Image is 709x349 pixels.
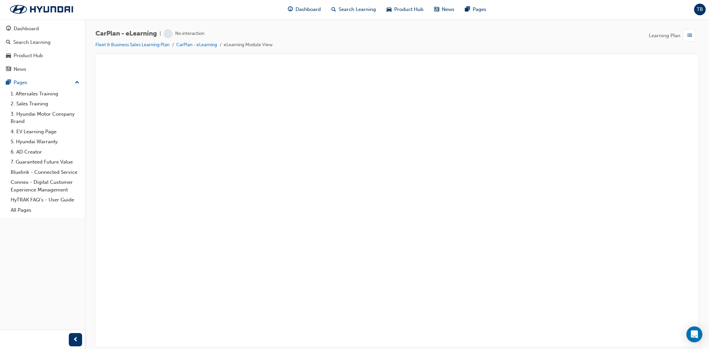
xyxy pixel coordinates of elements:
[339,6,376,13] span: Search Learning
[8,157,82,167] a: 7. Guaranteed Future Value
[8,137,82,147] a: 5. Hyundai Warranty
[8,89,82,99] a: 1. Aftersales Training
[442,6,454,13] span: News
[460,3,492,16] a: pages-iconPages
[95,42,170,48] a: Fleet & Business Sales Learning Plan
[8,177,82,195] a: Connex - Digital Customer Experience Management
[175,31,204,37] div: No interaction
[75,78,79,87] span: up-icon
[14,52,43,59] div: Product Hub
[649,29,698,42] button: Learning Plan
[387,5,392,14] span: car-icon
[6,53,11,59] span: car-icon
[3,76,82,89] button: Pages
[14,25,39,33] div: Dashboard
[224,41,273,49] li: eLearning Module View
[3,2,80,16] img: Trak
[649,32,680,40] span: Learning Plan
[13,39,51,46] div: Search Learning
[694,4,706,15] button: TB
[8,205,82,215] a: All Pages
[434,5,439,14] span: news-icon
[429,3,460,16] a: news-iconNews
[394,6,423,13] span: Product Hub
[326,3,381,16] a: search-iconSearch Learning
[697,6,703,13] span: TB
[8,195,82,205] a: HyTRAK FAQ's - User Guide
[6,80,11,86] span: pages-icon
[73,336,78,344] span: prev-icon
[3,23,82,35] a: Dashboard
[283,3,326,16] a: guage-iconDashboard
[14,79,27,86] div: Pages
[160,30,161,38] span: |
[8,109,82,127] a: 3. Hyundai Motor Company Brand
[6,26,11,32] span: guage-icon
[295,6,321,13] span: Dashboard
[288,5,293,14] span: guage-icon
[8,147,82,157] a: 6. AD Creator
[8,127,82,137] a: 4. EV Learning Page
[95,30,157,38] span: CarPlan - eLearning
[164,29,173,38] span: learningRecordVerb_NONE-icon
[8,167,82,177] a: Bluelink - Connected Service
[3,21,82,76] button: DashboardSearch LearningProduct HubNews
[6,40,11,46] span: search-icon
[6,66,11,72] span: news-icon
[3,36,82,49] a: Search Learning
[176,42,217,48] a: CarPlan - eLearning
[8,99,82,109] a: 2. Sales Training
[3,63,82,75] a: News
[331,5,336,14] span: search-icon
[473,6,486,13] span: Pages
[686,326,702,342] div: Open Intercom Messenger
[3,50,82,62] a: Product Hub
[14,65,26,73] div: News
[687,32,692,40] span: list-icon
[381,3,429,16] a: car-iconProduct Hub
[465,5,470,14] span: pages-icon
